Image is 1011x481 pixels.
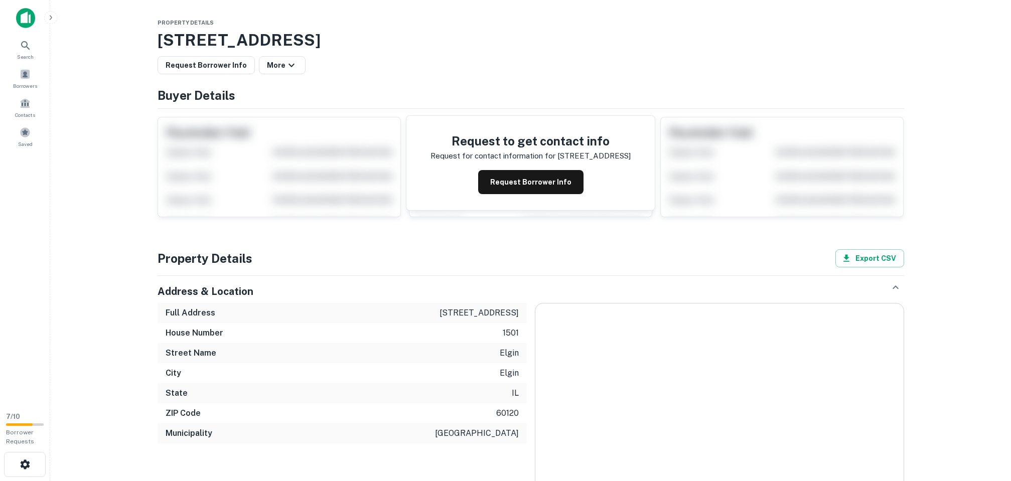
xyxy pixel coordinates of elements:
h6: ZIP Code [166,407,201,419]
p: [STREET_ADDRESS] [557,150,631,162]
h6: Full Address [166,307,215,319]
p: elgin [500,347,519,359]
p: il [512,387,519,399]
p: [STREET_ADDRESS] [440,307,519,319]
button: Export CSV [835,249,904,267]
h6: State [166,387,188,399]
h6: Municipality [166,427,212,439]
p: 60120 [496,407,519,419]
h6: City [166,367,181,379]
span: Borrowers [13,82,37,90]
p: Request for contact information for [430,150,555,162]
a: Borrowers [3,65,47,92]
p: [GEOGRAPHIC_DATA] [435,427,519,439]
button: Request Borrower Info [478,170,584,194]
span: Search [17,53,34,61]
h4: Property Details [158,249,252,267]
h6: House Number [166,327,223,339]
span: 7 / 10 [6,413,20,420]
span: Borrower Requests [6,429,34,445]
span: Saved [18,140,33,148]
a: Search [3,36,47,63]
span: Property Details [158,20,214,26]
img: capitalize-icon.png [16,8,35,28]
h6: Street Name [166,347,216,359]
a: Contacts [3,94,47,121]
button: Request Borrower Info [158,56,255,74]
span: Contacts [15,111,35,119]
a: Saved [3,123,47,150]
p: 1501 [503,327,519,339]
h4: Buyer Details [158,86,904,104]
button: More [259,56,306,74]
h3: [STREET_ADDRESS] [158,28,904,52]
p: elgin [500,367,519,379]
h4: Request to get contact info [430,132,631,150]
h5: Address & Location [158,284,253,299]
